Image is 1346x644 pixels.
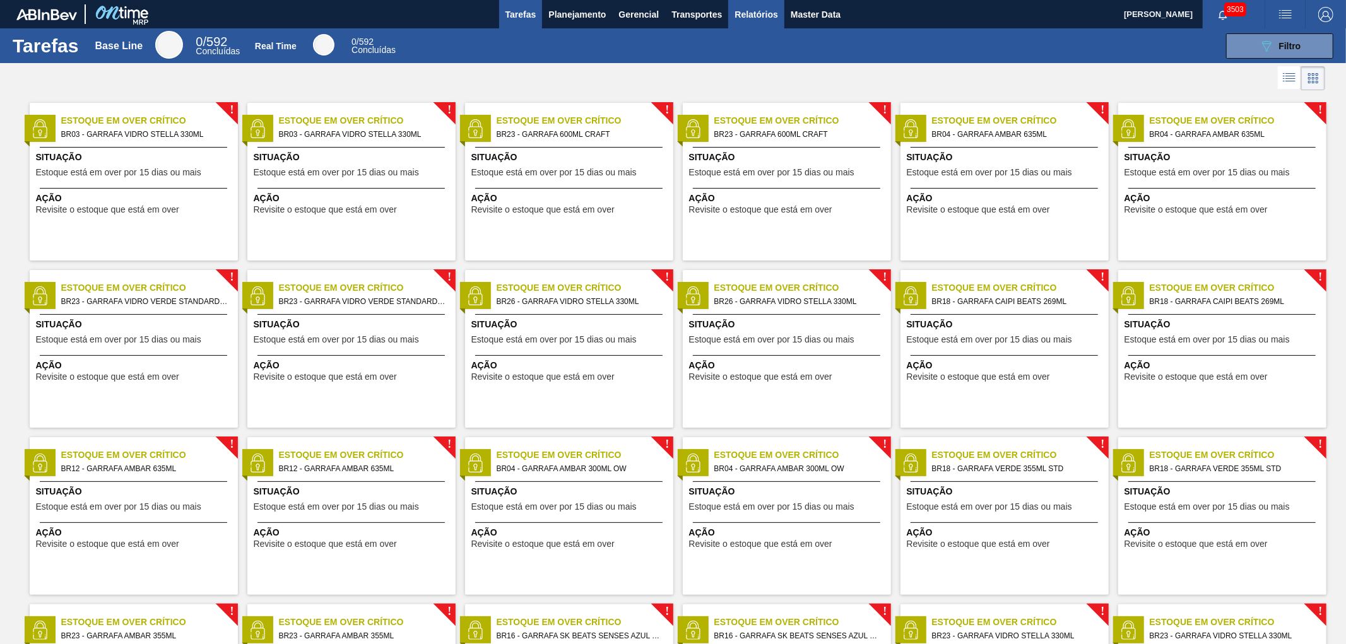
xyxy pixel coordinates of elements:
span: Transportes [671,7,722,22]
span: Situação [471,318,670,331]
span: Ação [689,526,888,539]
span: Ação [471,526,670,539]
span: ! [447,272,451,282]
span: Ação [471,359,670,372]
img: status [466,621,485,640]
span: Situação [36,485,235,498]
img: status [248,286,267,305]
span: BR03 - GARRAFA VIDRO STELLA 330ML [61,127,228,141]
span: Master Data [791,7,841,22]
span: Estoque em Over Crítico [714,448,891,462]
span: Situação [254,485,452,498]
span: Estoque está em over por 15 dias ou mais [1125,335,1290,344]
span: Revisite o estoque que está em over [471,205,615,214]
span: ! [665,105,669,115]
span: Estoque em Over Crítico [1150,448,1326,462]
span: Estoque está em over por 15 dias ou mais [689,168,854,177]
img: status [248,621,267,640]
span: Estoque está em over por 15 dias ou mais [471,335,637,344]
span: Situação [1125,485,1323,498]
img: TNhmsLtSVTkK8tSr43FrP2fwEKptu5GPRR3wAAAABJRU5ErkJggg== [16,9,77,20]
span: Planejamento [548,7,606,22]
span: Estoque em Over Crítico [279,616,456,629]
span: BR18 - GARRAFA CAIPI BEATS 269ML [932,295,1099,308]
span: Estoque em Over Crítico [1150,281,1326,295]
span: ! [1318,105,1322,115]
span: Ação [36,526,235,539]
span: Situação [689,485,888,498]
span: BR16 - GARRAFA SK BEATS SENSES AZUL 269ML [497,629,663,643]
span: ! [230,607,233,616]
span: Situação [907,485,1106,498]
span: Estoque está em over por 15 dias ou mais [254,168,419,177]
span: Estoque está em over por 15 dias ou mais [689,335,854,344]
span: ! [1101,607,1104,616]
span: BR04 - GARRAFA AMBAR 300ML OW [714,462,881,476]
div: Base Line [95,40,143,52]
span: ! [883,272,887,282]
img: status [30,621,49,640]
div: Real Time [313,34,334,56]
div: Real Time [351,38,396,54]
span: Estoque em Over Crítico [279,281,456,295]
span: BR18 - GARRAFA CAIPI BEATS 269ML [1150,295,1316,308]
span: BR04 - GARRAFA AMBAR 635ML [932,127,1099,141]
span: Gerencial [619,7,659,22]
span: Situação [254,151,452,164]
span: Revisite o estoque que está em over [471,539,615,549]
span: BR26 - GARRAFA VIDRO STELLA 330ML [714,295,881,308]
span: 0 [351,37,357,47]
span: Revisite o estoque que está em over [689,539,832,549]
span: Filtro [1279,41,1301,51]
span: Estoque está em over por 15 dias ou mais [471,168,637,177]
span: Situação [689,318,888,331]
span: Ação [689,359,888,372]
img: status [466,119,485,138]
span: Situação [254,318,452,331]
span: Ação [36,359,235,372]
img: status [30,286,49,305]
span: Revisite o estoque que está em over [1125,372,1268,382]
span: Revisite o estoque que está em over [1125,205,1268,214]
img: userActions [1278,7,1293,22]
span: ! [883,440,887,449]
span: ! [447,440,451,449]
img: status [466,286,485,305]
span: Revisite o estoque que está em over [689,372,832,382]
span: Ação [1125,526,1323,539]
span: Situação [689,151,888,164]
span: Ação [254,359,452,372]
span: BR23 - GARRAFA AMBAR 355ML [61,629,228,643]
span: Estoque em Over Crítico [61,616,238,629]
span: / 592 [351,37,374,47]
img: status [1119,621,1138,640]
span: Estoque está em over por 15 dias ou mais [907,335,1072,344]
div: Real Time [255,41,297,51]
span: 3503 [1224,3,1246,16]
button: Filtro [1226,33,1333,59]
span: BR23 - GARRAFA VIDRO VERDE STANDARD 600ML [61,295,228,308]
span: BR23 - GARRAFA VIDRO STELLA 330ML [932,629,1099,643]
span: BR18 - GARRAFA VERDE 355ML STD [932,462,1099,476]
span: Situação [1125,151,1323,164]
span: Ação [471,192,670,205]
span: Revisite o estoque que está em over [471,372,615,382]
span: ! [447,105,451,115]
span: Situação [907,318,1106,331]
span: Estoque está em over por 15 dias ou mais [254,335,419,344]
span: Estoque está em over por 15 dias ou mais [907,502,1072,512]
span: Estoque em Over Crítico [497,448,673,462]
span: ! [1318,272,1322,282]
span: Estoque em Over Crítico [1150,114,1326,127]
span: BR23 - GARRAFA VIDRO STELLA 330ML [1150,629,1316,643]
img: status [683,119,702,138]
span: Situação [36,318,235,331]
span: Revisite o estoque que está em over [254,539,397,549]
span: Estoque está em over por 15 dias ou mais [254,502,419,512]
img: status [683,454,702,472]
span: BR23 - GARRAFA AMBAR 355ML [279,629,446,643]
span: Revisite o estoque que está em over [36,205,179,214]
span: BR23 - GARRAFA 600ML CRAFT [497,127,663,141]
button: Notificações [1203,6,1243,23]
span: BR03 - GARRAFA VIDRO STELLA 330ML [279,127,446,141]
